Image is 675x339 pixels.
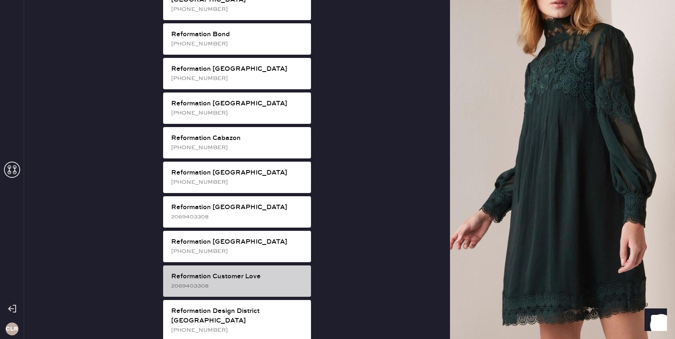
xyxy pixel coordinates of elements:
h3: CLR [6,326,18,332]
div: Reformation [GEOGRAPHIC_DATA] [171,237,305,247]
div: Reformation [GEOGRAPHIC_DATA] [171,168,305,178]
div: 2069403308 [171,281,305,290]
div: [PHONE_NUMBER] [171,247,305,256]
div: [PHONE_NUMBER] [171,178,305,187]
div: [PHONE_NUMBER] [171,109,305,117]
div: Reformation Cabazon [171,134,305,143]
div: Reformation Customer Love [171,272,305,281]
div: Reformation [GEOGRAPHIC_DATA] [171,99,305,109]
div: [PHONE_NUMBER] [171,39,305,48]
div: [PHONE_NUMBER] [171,74,305,83]
div: Reformation Design District [GEOGRAPHIC_DATA] [171,306,305,326]
div: 2069403308 [171,212,305,221]
div: Reformation Bond [171,30,305,39]
div: [PHONE_NUMBER] [171,143,305,152]
div: [PHONE_NUMBER] [171,5,305,14]
div: Reformation [GEOGRAPHIC_DATA] [171,203,305,212]
div: Reformation [GEOGRAPHIC_DATA] [171,64,305,74]
iframe: Front Chat [637,303,671,337]
div: [PHONE_NUMBER] [171,326,305,335]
